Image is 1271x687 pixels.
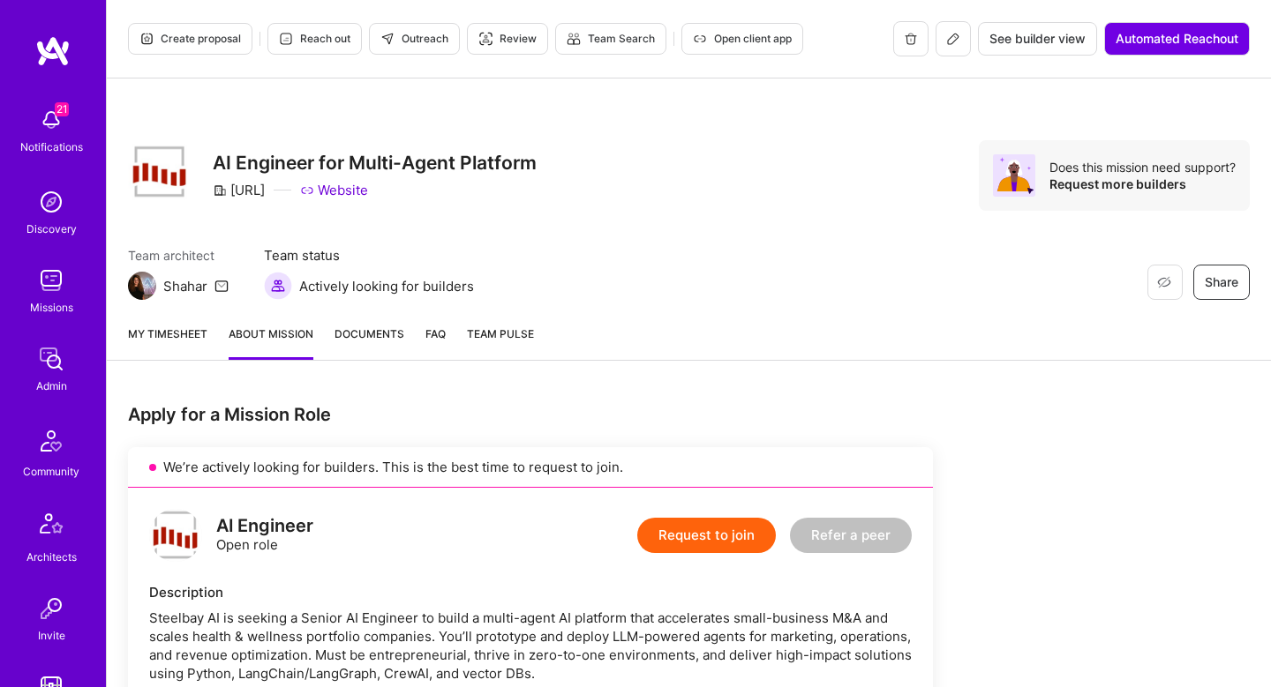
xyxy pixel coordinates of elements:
div: Shahar [163,277,207,295]
span: 21 [55,102,69,116]
span: Team Pulse [467,327,534,340]
span: Share [1205,273,1238,291]
div: Request more builders [1049,175,1236,192]
h3: AI Engineer for Multi-Agent Platform [213,152,537,174]
button: Refer a peer [790,518,912,553]
button: Team Search [555,23,666,55]
div: AI Engineer [216,517,313,535]
span: Open client app [693,31,792,47]
span: Documents [335,325,404,343]
a: Website [300,181,368,199]
span: Create proposal [139,31,241,47]
span: Outreach [380,31,448,47]
a: About Mission [229,325,313,360]
span: Actively looking for builders [299,277,474,295]
button: Outreach [369,23,460,55]
img: Invite [34,591,69,626]
span: Team Search [567,31,655,47]
span: See builder view [989,30,1086,48]
div: Discovery [26,220,77,238]
button: Share [1193,265,1250,300]
i: icon Targeter [478,32,493,46]
div: Architects [26,548,77,566]
img: Team Architect [128,272,156,300]
i: icon CompanyGray [213,183,227,198]
img: Company Logo [128,144,192,199]
button: Review [467,23,548,55]
div: Description [149,583,912,601]
button: Reach out [267,23,362,55]
span: Team architect [128,246,229,265]
span: Team status [264,246,474,265]
i: icon EyeClosed [1157,275,1171,289]
div: Missions [30,298,73,317]
button: Request to join [637,518,776,553]
div: Admin [36,377,67,395]
img: discovery [34,184,69,220]
div: Notifications [20,138,83,156]
div: Community [23,462,79,481]
img: bell [34,102,69,138]
a: My timesheet [128,325,207,360]
div: Invite [38,626,65,645]
button: Automated Reachout [1104,22,1250,56]
img: teamwork [34,263,69,298]
img: Avatar [993,154,1035,197]
div: [URL] [213,181,265,199]
span: Automated Reachout [1116,30,1238,48]
div: Does this mission need support? [1049,159,1236,175]
button: See builder view [978,22,1097,56]
div: Steelbay AI is seeking a Senior AI Engineer to build a multi-agent AI platform that accelerates s... [149,609,912,683]
img: Architects [30,505,72,548]
a: Team Pulse [467,325,534,360]
img: logo [35,35,71,67]
i: icon Proposal [139,32,154,46]
div: Apply for a Mission Role [128,403,933,426]
span: Reach out [279,31,350,47]
a: Documents [335,325,404,360]
button: Open client app [681,23,803,55]
i: icon Mail [214,279,229,293]
img: Community [30,420,72,462]
img: Actively looking for builders [264,272,292,300]
button: Create proposal [128,23,252,55]
img: admin teamwork [34,341,69,377]
div: We’re actively looking for builders. This is the best time to request to join. [128,447,933,488]
div: Open role [216,517,313,554]
span: Review [478,31,537,47]
a: FAQ [425,325,446,360]
img: logo [149,509,202,562]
